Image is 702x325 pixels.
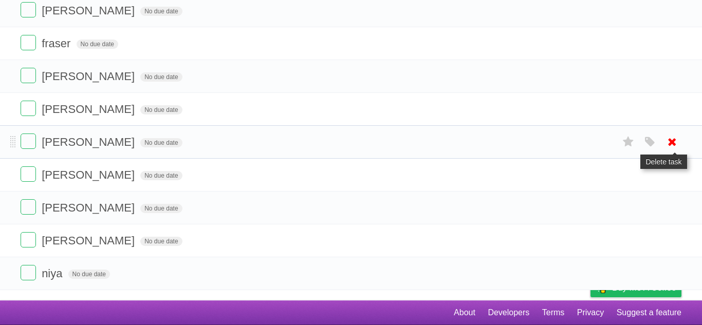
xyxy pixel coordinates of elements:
span: No due date [77,40,118,49]
span: [PERSON_NAME] [42,168,137,181]
span: No due date [140,237,182,246]
a: Suggest a feature [617,303,681,322]
span: No due date [140,72,182,82]
label: Done [21,68,36,83]
label: Done [21,133,36,149]
span: [PERSON_NAME] [42,70,137,83]
label: Star task [619,133,638,150]
span: [PERSON_NAME] [42,234,137,247]
span: niya [42,267,65,280]
span: [PERSON_NAME] [42,136,137,148]
span: No due date [140,204,182,213]
label: Done [21,2,36,17]
a: About [454,303,475,322]
label: Done [21,265,36,280]
label: Done [21,35,36,50]
label: Done [21,101,36,116]
span: No due date [68,270,110,279]
span: No due date [140,138,182,147]
span: [PERSON_NAME] [42,103,137,116]
label: Done [21,232,36,247]
span: [PERSON_NAME] [42,201,137,214]
a: Terms [542,303,565,322]
span: Buy me a coffee [612,279,676,297]
a: Privacy [577,303,604,322]
span: No due date [140,7,182,16]
label: Done [21,199,36,215]
span: No due date [140,171,182,180]
span: No due date [140,105,182,114]
a: Developers [488,303,529,322]
label: Done [21,166,36,182]
span: [PERSON_NAME] [42,4,137,17]
span: fraser [42,37,73,50]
